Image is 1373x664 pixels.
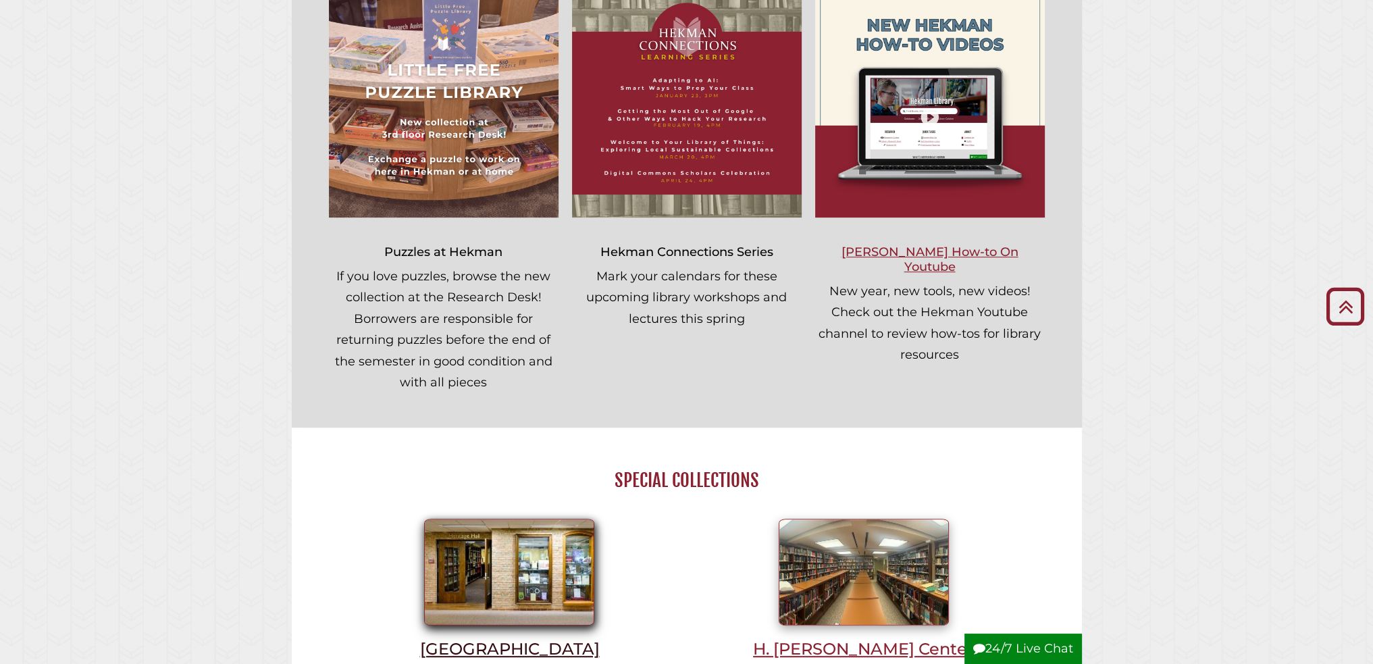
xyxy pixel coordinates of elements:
[815,281,1045,366] p: New year, new tools, new videos! Check out the Hekman Youtube channel to review how-tos for libra...
[360,564,659,659] a: [GEOGRAPHIC_DATA]
[332,469,1040,492] h2: Special Collections
[779,519,949,625] img: Inside Meeter Center
[329,266,559,394] p: If you love puzzles, browse the new collection at the Research Desk! Borrowers are responsible fo...
[329,245,559,259] h3: Puzzles at Hekman
[841,245,1018,274] a: [PERSON_NAME] How-to On Youtube
[360,639,659,659] h3: [GEOGRAPHIC_DATA]
[424,519,594,625] img: Heritage Hall entrance
[572,245,802,259] h3: Hekman Connections Series
[572,266,802,330] p: Mark your calendars for these upcoming library workshops and lectures this spring
[1321,295,1370,317] a: Back to Top
[714,639,1013,659] h3: H. [PERSON_NAME] Center
[714,564,1013,659] a: H. [PERSON_NAME] Center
